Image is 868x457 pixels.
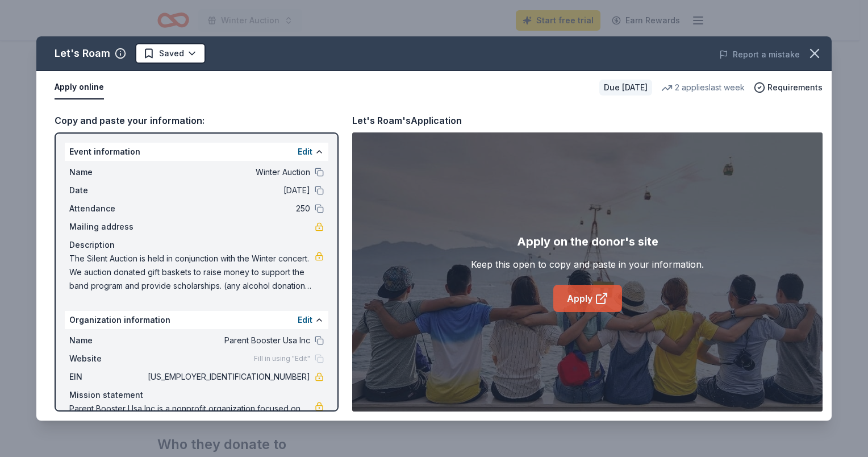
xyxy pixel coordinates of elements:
span: Name [69,165,145,179]
div: Due [DATE] [599,80,652,95]
div: Apply on the donor's site [517,232,658,251]
div: Copy and paste your information: [55,113,339,128]
div: Event information [65,143,328,161]
button: Edit [298,313,312,327]
div: 2 applies last week [661,81,745,94]
span: Fill in using "Edit" [254,354,310,363]
span: Website [69,352,145,365]
div: Let's Roam [55,44,110,63]
div: Organization information [65,311,328,329]
button: Edit [298,145,312,159]
span: 250 [145,202,310,215]
button: Saved [135,43,206,64]
button: Apply online [55,76,104,99]
span: Parent Booster Usa Inc [145,334,310,347]
span: Mailing address [69,220,145,234]
a: Apply [553,285,622,312]
button: Report a mistake [719,48,800,61]
div: Keep this open to copy and paste in your information. [471,257,704,271]
span: The Silent Auction is held in conjunction with the Winter concert. We auction donated gift basket... [69,252,315,293]
span: Winter Auction [145,165,310,179]
span: Attendance [69,202,145,215]
span: Date [69,184,145,197]
div: Mission statement [69,388,324,402]
span: [DATE] [145,184,310,197]
span: Parent Booster Usa Inc is a nonprofit organization focused on education. It is based in [GEOGRAPH... [69,402,315,443]
button: Requirements [754,81,823,94]
span: [US_EMPLOYER_IDENTIFICATION_NUMBER] [145,370,310,384]
span: Requirements [767,81,823,94]
div: Let's Roam's Application [352,113,462,128]
div: Description [69,238,324,252]
span: Name [69,334,145,347]
span: Saved [159,47,184,60]
span: EIN [69,370,145,384]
